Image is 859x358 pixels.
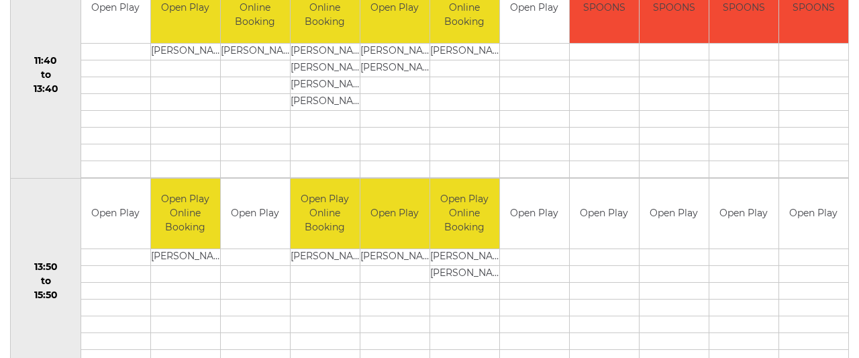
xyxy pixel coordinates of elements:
[709,179,778,249] td: Open Play
[151,249,220,266] td: [PERSON_NAME]
[430,43,499,60] td: [PERSON_NAME]
[500,179,569,249] td: Open Play
[640,179,709,249] td: Open Play
[360,43,429,60] td: [PERSON_NAME] WOADDEN
[291,249,360,266] td: [PERSON_NAME]
[360,179,429,249] td: Open Play
[291,179,360,249] td: Open Play Online Booking
[360,249,429,266] td: [PERSON_NAME]
[570,179,639,249] td: Open Play
[291,77,360,93] td: [PERSON_NAME]
[221,179,290,249] td: Open Play
[779,179,848,249] td: Open Play
[151,43,220,60] td: [PERSON_NAME]
[291,93,360,110] td: [PERSON_NAME]
[81,179,150,249] td: Open Play
[221,43,290,60] td: [PERSON_NAME]
[430,249,499,266] td: [PERSON_NAME]
[151,179,220,249] td: Open Play Online Booking
[430,179,499,249] td: Open Play Online Booking
[291,43,360,60] td: [PERSON_NAME]
[360,60,429,77] td: [PERSON_NAME]
[430,266,499,283] td: [PERSON_NAME]
[291,60,360,77] td: [PERSON_NAME]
